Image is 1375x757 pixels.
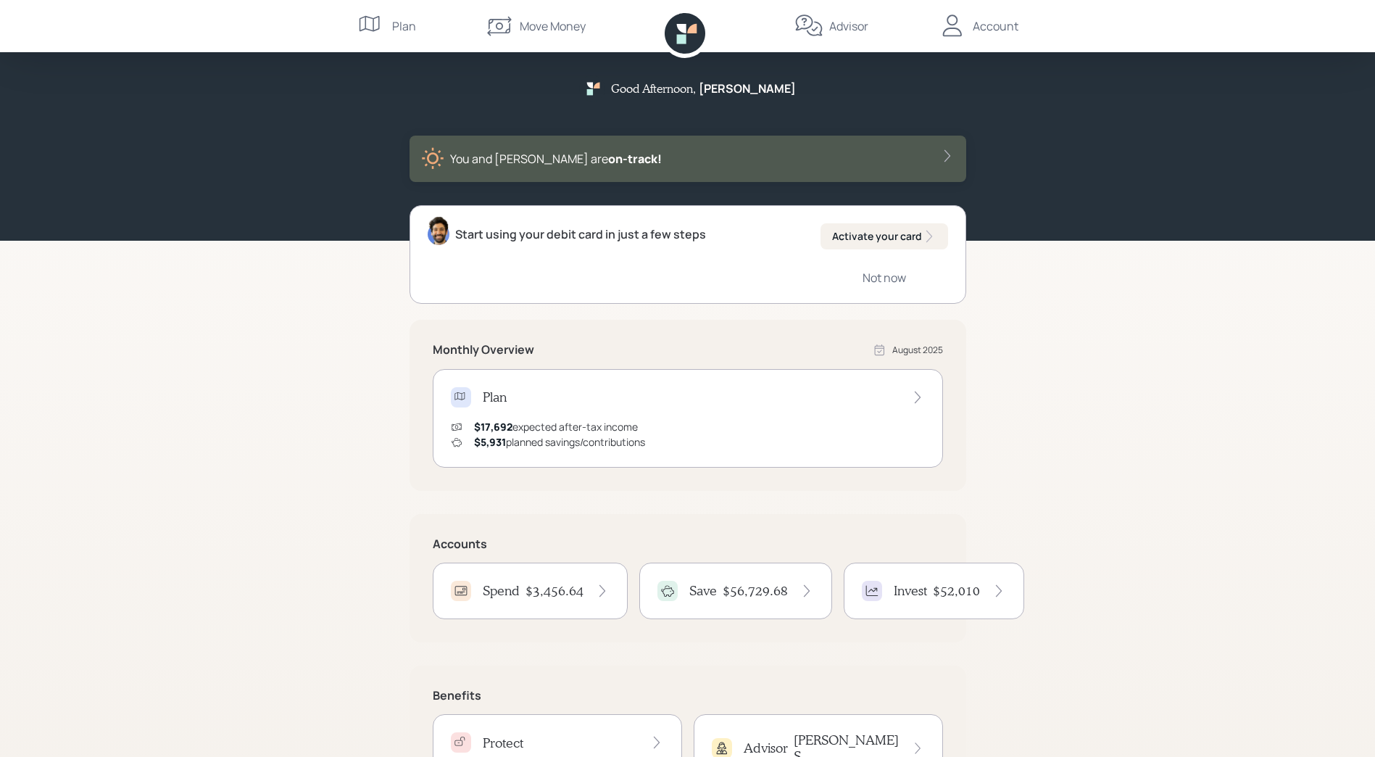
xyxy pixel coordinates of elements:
h4: Advisor [744,740,788,756]
h4: Plan [483,389,507,405]
div: Start using your debit card in just a few steps [455,226,706,243]
h4: Spend [483,583,520,599]
div: You and [PERSON_NAME] are [450,150,662,167]
h5: Monthly Overview [433,343,534,357]
h5: Accounts [433,537,943,551]
h4: $52,010 [933,583,980,599]
h4: Protect [483,735,523,751]
h5: Benefits [433,689,943,703]
h4: Invest [894,583,927,599]
span: on‑track! [608,151,662,167]
span: $5,931 [474,435,506,449]
div: Plan [392,17,416,35]
div: planned savings/contributions [474,434,645,450]
span: $17,692 [474,420,512,434]
h5: [PERSON_NAME] [699,82,796,96]
h4: Save [689,583,717,599]
h4: $56,729.68 [723,583,788,599]
h5: Good Afternoon , [611,81,696,95]
div: August 2025 [892,344,943,357]
button: Activate your card [821,223,948,249]
h4: $3,456.64 [526,583,583,599]
div: expected after-tax income [474,419,638,434]
div: Move Money [520,17,586,35]
img: sunny-XHVQM73Q.digested.png [421,147,444,170]
div: Activate your card [832,229,936,244]
div: Not now [863,270,906,286]
div: Advisor [829,17,868,35]
div: Account [973,17,1018,35]
img: eric-schwartz-headshot.png [428,216,449,245]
